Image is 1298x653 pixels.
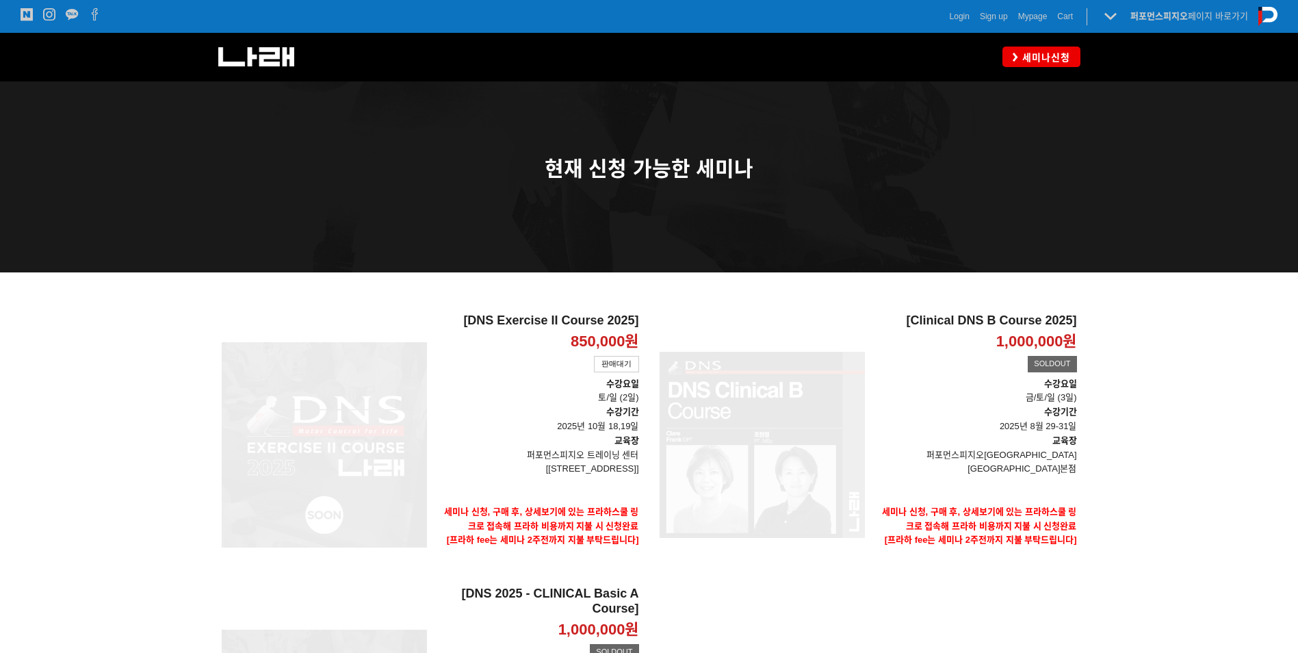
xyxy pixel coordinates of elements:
[437,448,639,463] p: 퍼포먼스피지오 트레이닝 센터
[437,313,639,576] a: [DNS Exercise II Course 2025] 850,000원 판매대기 수강요일토/일 (2일)수강기간 2025년 10월 18,19일교육장퍼포먼스피지오 트레이닝 센터[[...
[606,379,639,389] strong: 수강요일
[885,535,1077,545] span: [프라하 fee는 세미나 2주전까지 지불 부탁드립니다]
[437,377,639,406] p: 토/일 (2일)
[875,313,1077,329] h2: [Clinical DNS B Course 2025]
[437,405,639,434] p: 2025년 10월 18,19일
[614,435,639,446] strong: 교육장
[875,391,1077,405] p: 금/토/일 (3일)
[606,407,639,417] strong: 수강기간
[1057,10,1073,23] a: Cart
[1130,11,1188,21] strong: 퍼포먼스피지오
[875,313,1077,576] a: [Clinical DNS B Course 2025] 1,000,000원 SOLDOUT 수강요일금/토/일 (3일)수강기간 2025년 8월 29-31일교육장퍼포먼스피지오[GEOG...
[1018,10,1048,23] a: Mypage
[1018,51,1070,64] span: 세미나신청
[1052,435,1077,446] strong: 교육장
[1130,11,1248,21] a: 퍼포먼스피지오페이지 바로가기
[980,10,1008,23] a: Sign up
[875,448,1077,477] p: 퍼포먼스피지오[GEOGRAPHIC_DATA] [GEOGRAPHIC_DATA]본점
[437,587,639,616] h2: [DNS 2025 - CLINICAL Basic A Course]
[447,535,639,545] span: [프라하 fee는 세미나 2주전까지 지불 부탁드립니다]
[1028,356,1076,372] div: SOLDOUT
[437,313,639,329] h2: [DNS Exercise II Course 2025]
[882,507,1077,531] strong: 세미나 신청, 구매 후, 상세보기에 있는 프라하스쿨 링크로 접속해 프라하 비용까지 지불 시 신청완료
[875,405,1077,434] p: 2025년 8월 29-31일
[996,332,1077,352] p: 1,000,000원
[1044,407,1077,417] strong: 수강기간
[545,157,753,180] span: 현재 신청 가능한 세미나
[571,332,639,352] p: 850,000원
[1044,379,1077,389] strong: 수강요일
[437,462,639,476] p: [[STREET_ADDRESS]]
[1002,47,1080,66] a: 세미나신청
[594,356,639,372] div: 판매대기
[950,10,970,23] a: Login
[444,507,639,531] strong: 세미나 신청, 구매 후, 상세보기에 있는 프라하스쿨 링크로 접속해 프라하 비용까지 지불 시 신청완료
[558,620,639,640] p: 1,000,000원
